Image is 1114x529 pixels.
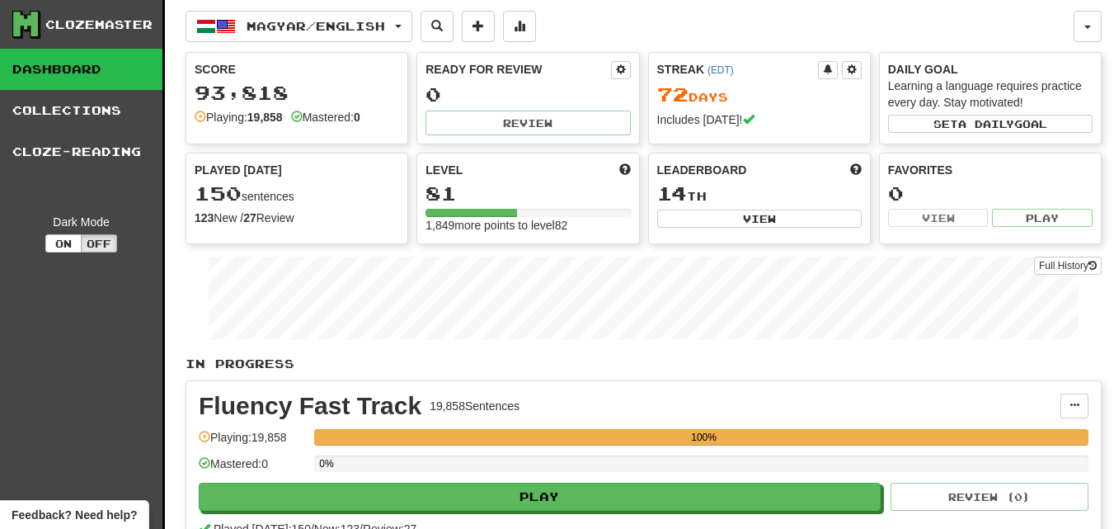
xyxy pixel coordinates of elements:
[657,162,747,178] span: Leaderboard
[657,83,689,106] span: 72
[888,162,1093,178] div: Favorites
[657,182,687,205] span: 14
[657,84,862,106] div: Day s
[619,162,631,178] span: Score more points to level up
[45,234,82,253] button: On
[850,162,862,178] span: This week in points, UTC
[195,109,283,125] div: Playing:
[186,11,412,42] button: Magyar/English
[195,61,399,78] div: Score
[992,209,1093,227] button: Play
[425,183,630,204] div: 81
[195,162,282,178] span: Played [DATE]
[199,483,881,511] button: Play
[425,217,630,234] div: 1,849 more points to level 82
[462,11,495,42] button: Add sentence to collection
[243,211,256,224] strong: 27
[425,84,630,105] div: 0
[425,162,463,178] span: Level
[319,429,1088,446] div: 100%
[430,398,519,414] div: 19,858 Sentences
[199,429,306,456] div: Playing: 19,858
[354,111,360,124] strong: 0
[657,210,862,228] button: View
[888,78,1093,111] div: Learning a language requires practice every day. Stay motivated!
[195,83,399,103] div: 93,818
[657,183,862,205] div: th
[891,483,1088,511] button: Review (0)
[657,111,862,128] div: Includes [DATE]!
[247,19,385,33] span: Magyar / English
[421,11,454,42] button: Search sentences
[707,64,734,76] a: (EDT)
[888,209,989,227] button: View
[81,234,117,253] button: Off
[195,183,399,205] div: sentences
[503,11,536,42] button: More stats
[425,61,610,78] div: Ready for Review
[195,210,399,226] div: New / Review
[958,118,1014,130] span: a daily
[45,17,153,33] div: Clozemaster
[657,61,818,78] div: Streak
[888,61,1093,78] div: Daily Goal
[1034,257,1102,275] a: Full History
[195,211,214,224] strong: 123
[12,214,150,230] div: Dark Mode
[247,111,283,124] strong: 19,858
[888,115,1093,133] button: Seta dailygoal
[199,456,306,483] div: Mastered: 0
[195,182,242,205] span: 150
[12,507,137,523] span: Open feedback widget
[186,356,1102,372] p: In Progress
[291,109,360,125] div: Mastered:
[888,183,1093,204] div: 0
[425,111,630,135] button: Review
[199,394,421,418] div: Fluency Fast Track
